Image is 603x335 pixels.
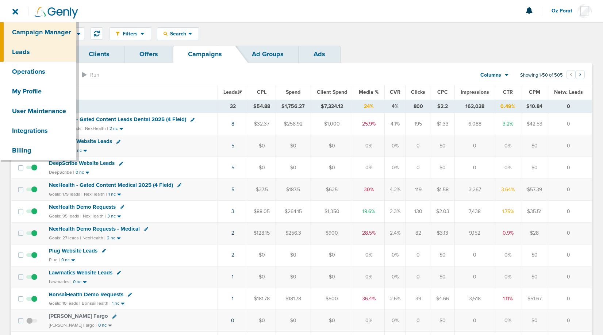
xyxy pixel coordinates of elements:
[406,200,431,222] td: 130
[406,157,431,179] td: 0
[248,222,276,244] td: $128.15
[431,135,455,157] td: $0
[455,100,495,113] td: 162,038
[248,157,276,179] td: $0
[431,179,455,201] td: $1.58
[276,100,311,113] td: $1,756.27
[353,310,384,332] td: 0%
[353,266,384,288] td: 0%
[232,296,234,302] a: 1
[311,310,353,332] td: $0
[45,100,218,113] td: TOTALS ( )
[390,89,400,95] span: CVR
[384,310,406,332] td: 0%
[49,247,97,254] span: Plug Website Leads
[248,100,276,113] td: $54.88
[248,288,276,310] td: $181.78
[237,46,299,63] a: Ad Groups
[431,222,455,244] td: $3.13
[76,170,84,175] small: 0 nc
[495,266,521,288] td: 0%
[384,200,406,222] td: 2.3%
[548,179,592,201] td: 0
[495,244,521,266] td: 0%
[231,186,234,193] a: 5
[223,89,242,95] span: Leads
[548,157,592,179] td: 0
[384,113,406,135] td: 4.1%
[455,244,495,266] td: 0
[49,170,74,175] small: DeepScribe |
[521,310,548,332] td: $0
[521,200,548,222] td: $35.51
[35,7,78,19] img: Genly
[276,135,311,157] td: $0
[276,222,311,244] td: $256.3
[311,222,353,244] td: $900
[529,89,540,95] span: CPM
[521,266,548,288] td: $0
[431,288,455,310] td: $4.66
[248,266,276,288] td: $0
[317,89,347,95] span: Client Spend
[548,113,592,135] td: 0
[384,266,406,288] td: 0%
[384,135,406,157] td: 0%
[495,222,521,244] td: 0.9%
[49,235,81,241] small: Goals: 27 leads |
[311,113,353,135] td: $1,000
[406,113,431,135] td: 195
[49,313,108,319] span: [PERSON_NAME] Fargo
[431,266,455,288] td: $0
[384,222,406,244] td: 2.4%
[384,288,406,310] td: 2.6%
[49,269,112,276] span: Lawmatics Website Leads
[49,213,81,219] small: Goals: 95 leads |
[548,100,592,113] td: 0
[455,179,495,201] td: 3,267
[257,89,266,95] span: CPL
[218,100,248,113] td: 32
[248,179,276,201] td: $37.5
[480,72,501,79] span: Columns
[49,160,115,166] span: DeepScribe Website Leads
[495,135,521,157] td: 0%
[276,113,311,135] td: $258.92
[552,8,577,14] span: Oz Porat
[353,135,384,157] td: 0%
[455,310,495,332] td: 0
[495,179,521,201] td: 3.64%
[276,266,311,288] td: $0
[49,192,82,197] small: Goals: 179 leads |
[431,113,455,135] td: $1.33
[232,274,234,280] a: 1
[406,266,431,288] td: 0
[311,157,353,179] td: $0
[455,113,495,135] td: 6,088
[231,230,234,236] a: 2
[248,200,276,222] td: $88.05
[521,100,548,113] td: $10.84
[548,135,592,157] td: 0
[61,257,70,263] small: 0 nc
[49,138,112,145] span: NexHealth Website Leads
[49,279,72,284] small: Lawmatics |
[495,200,521,222] td: 1.75%
[521,135,548,157] td: $0
[85,126,108,131] small: NexHealth |
[455,266,495,288] td: 0
[548,244,592,266] td: 0
[406,244,431,266] td: 0
[521,244,548,266] td: $0
[248,113,276,135] td: $32.37
[286,89,300,95] span: Spend
[276,157,311,179] td: $0
[548,288,592,310] td: 0
[49,204,116,210] span: NexHealth Demo Requests
[311,100,353,113] td: $7,324.12
[353,100,384,113] td: 24%
[276,310,311,332] td: $0
[49,323,97,328] small: [PERSON_NAME] Fargo |
[455,200,495,222] td: 7,438
[353,222,384,244] td: 28.5%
